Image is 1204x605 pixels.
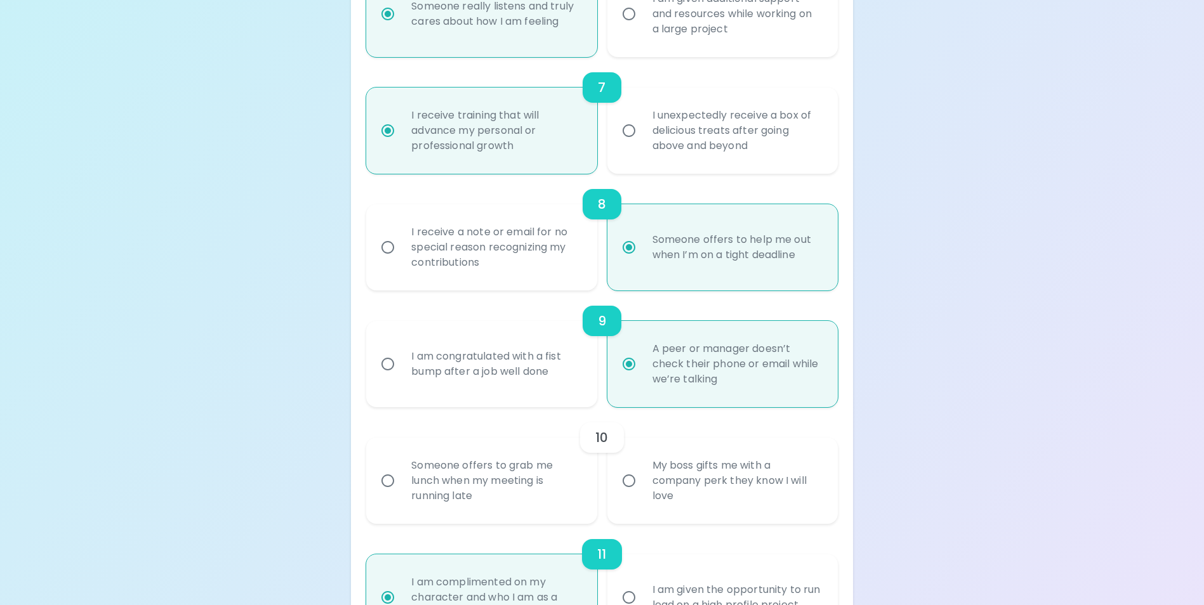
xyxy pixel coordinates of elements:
div: My boss gifts me with a company perk they know I will love [642,443,831,519]
h6: 8 [598,194,606,214]
div: Someone offers to help me out when I’m on a tight deadline [642,217,831,278]
div: choice-group-check [366,290,837,407]
div: I receive a note or email for no special reason recognizing my contributions [401,209,590,285]
div: I receive training that will advance my personal or professional growth [401,93,590,169]
h6: 11 [597,544,606,564]
h6: 10 [595,427,608,448]
div: choice-group-check [366,57,837,174]
h6: 7 [598,77,605,98]
h6: 9 [598,311,606,331]
div: I unexpectedly receive a box of delicious treats after going above and beyond [642,93,831,169]
div: choice-group-check [366,174,837,290]
div: Someone offers to grab me lunch when my meeting is running late [401,443,590,519]
div: A peer or manager doesn’t check their phone or email while we’re talking [642,326,831,402]
div: choice-group-check [366,407,837,524]
div: I am congratulated with a fist bump after a job well done [401,334,590,394]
